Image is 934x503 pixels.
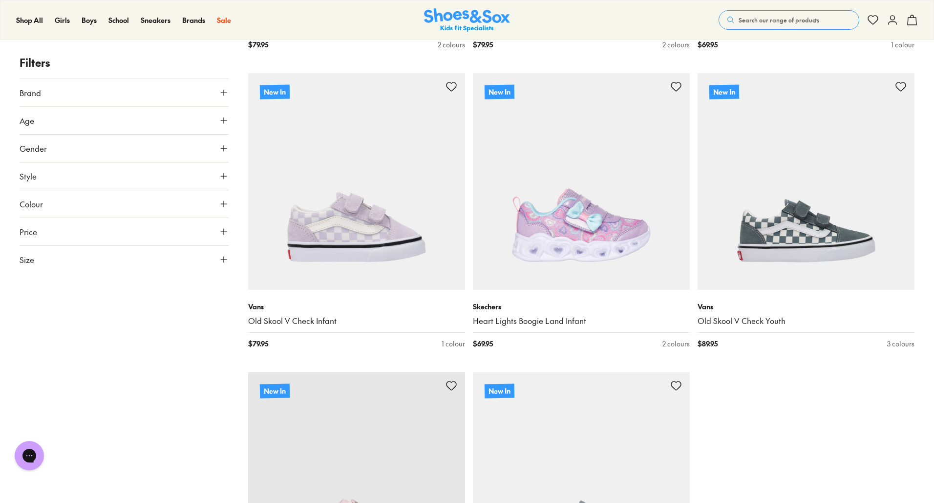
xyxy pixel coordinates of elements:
[20,115,34,126] span: Age
[473,339,493,349] span: $ 69.95
[698,339,718,349] span: $ 89.95
[719,10,859,30] button: Search our range of products
[473,40,493,50] span: $ 79.95
[248,40,268,50] span: $ 79.95
[698,40,718,50] span: $ 69.95
[141,15,170,25] a: Sneakers
[887,339,914,349] div: 3 colours
[473,73,690,290] a: New In
[442,339,465,349] div: 1 colour
[20,190,229,218] button: Colour
[55,15,70,25] a: Girls
[473,302,690,312] p: Skechers
[20,198,43,210] span: Colour
[20,55,229,71] p: Filters
[698,316,914,326] a: Old Skool V Check Youth
[20,142,47,154] span: Gender
[20,170,37,182] span: Style
[248,339,268,349] span: $ 79.95
[20,107,229,134] button: Age
[20,226,37,238] span: Price
[108,15,129,25] a: School
[698,302,914,312] p: Vans
[260,384,290,399] p: New In
[698,73,914,290] a: New In
[20,218,229,245] button: Price
[248,302,465,312] p: Vans
[10,438,49,474] iframe: Gorgias live chat messenger
[182,15,205,25] a: Brands
[248,73,465,290] a: New In
[217,15,231,25] a: Sale
[20,162,229,190] button: Style
[16,15,43,25] a: Shop All
[485,384,514,399] p: New In
[662,40,690,50] div: 2 colours
[260,85,290,100] p: New In
[82,15,97,25] a: Boys
[662,339,690,349] div: 2 colours
[20,135,229,162] button: Gender
[473,316,690,326] a: Heart Lights Boogie Land Infant
[438,40,465,50] div: 2 colours
[248,316,465,326] a: Old Skool V Check Infant
[20,246,229,273] button: Size
[20,79,229,106] button: Brand
[20,254,34,265] span: Size
[424,8,510,32] img: SNS_Logo_Responsive.svg
[891,40,914,50] div: 1 colour
[709,85,739,100] p: New In
[485,85,514,100] p: New In
[424,8,510,32] a: Shoes & Sox
[20,87,41,99] span: Brand
[739,16,819,24] span: Search our range of products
